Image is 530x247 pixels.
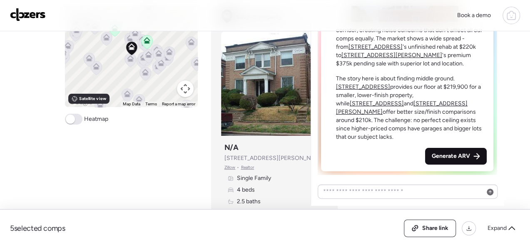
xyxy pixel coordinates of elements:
span: 4 beds [237,186,255,194]
span: Realtor [241,164,254,171]
img: Logo [10,8,46,21]
a: [STREET_ADDRESS] [336,83,390,90]
p: This 4/2.5 brick home at [GEOGRAPHIC_DATA][PERSON_NAME] sits near the [GEOGRAPHIC_DATA] rail corr... [336,10,487,68]
a: Report a map error [162,102,195,106]
span: • [237,164,239,171]
span: Zillow [224,164,236,171]
span: Heatmap [84,115,108,123]
img: Google [67,96,95,107]
a: [STREET_ADDRESS] [348,43,403,50]
span: Book a demo [457,12,491,19]
a: [STREET_ADDRESS] [350,100,404,107]
span: 2.5 baths [237,197,261,206]
span: [STREET_ADDRESS][PERSON_NAME] [224,154,325,162]
span: 5 selected comps [10,223,65,233]
h3: N/A [224,142,239,152]
span: Share link [422,224,448,232]
span: Single Family [237,174,271,182]
a: Open this area in Google Maps (opens a new window) [67,96,95,107]
span: Expand [488,224,507,232]
span: Satellite view [79,95,106,102]
button: Map Data [123,101,140,107]
span: Generate ARV [432,152,470,160]
a: Terms (opens in new tab) [145,102,157,106]
button: Map camera controls [177,80,194,97]
p: The story here is about finding middle ground. provides our floor at $219,900 for a smaller, lowe... [336,75,487,141]
a: [STREET_ADDRESS][PERSON_NAME] [341,52,442,59]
